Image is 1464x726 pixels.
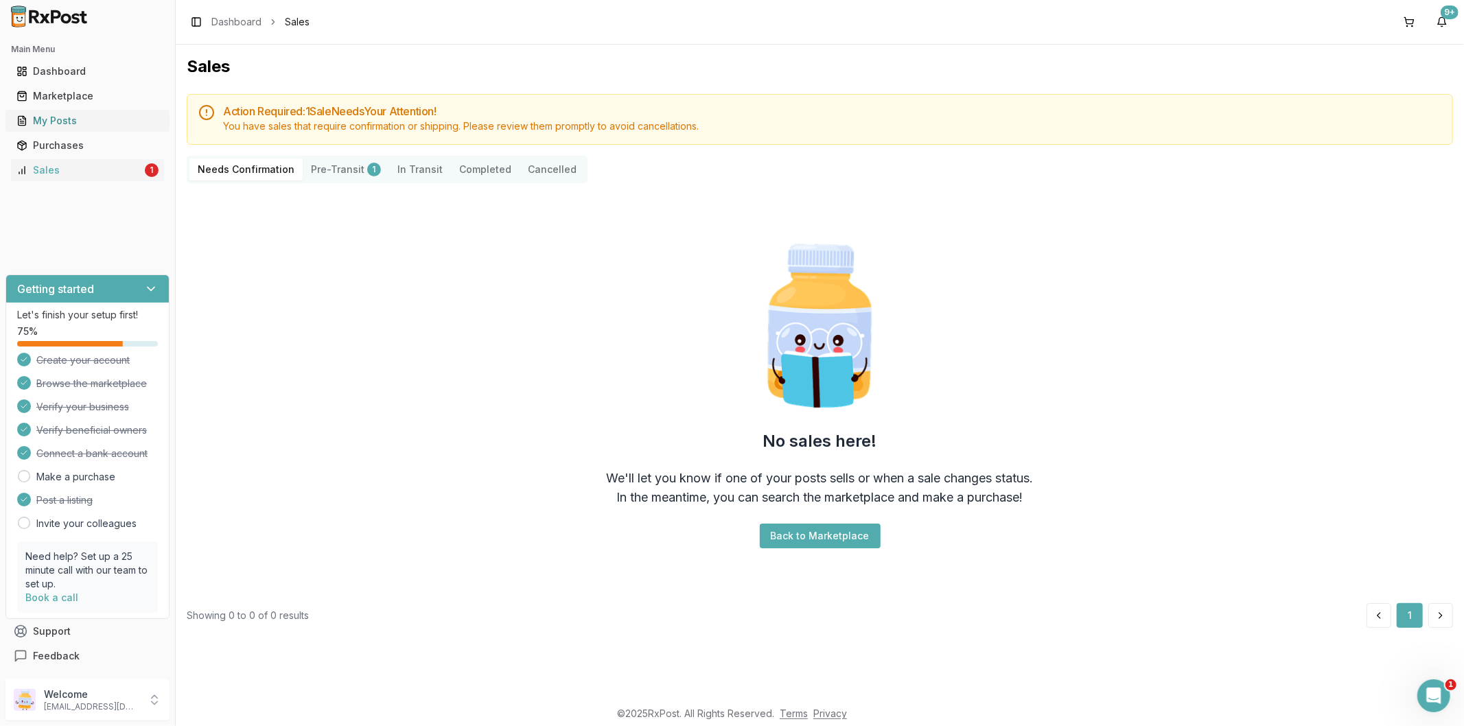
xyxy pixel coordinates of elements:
[5,5,93,27] img: RxPost Logo
[1431,11,1453,33] button: 9+
[25,592,78,603] a: Book a call
[223,119,1441,133] div: You have sales that require confirmation or shipping. Please review them promptly to avoid cancel...
[5,85,170,107] button: Marketplace
[5,134,170,156] button: Purchases
[780,707,808,719] a: Terms
[16,89,159,103] div: Marketplace
[11,133,164,158] a: Purchases
[145,163,159,177] div: 1
[36,447,148,460] span: Connect a bank account
[11,158,164,183] a: Sales1
[36,493,93,507] span: Post a listing
[14,689,36,711] img: User avatar
[17,308,158,322] p: Let's finish your setup first!
[5,60,170,82] button: Dashboard
[36,423,147,437] span: Verify beneficial owners
[11,44,164,55] h2: Main Menu
[36,377,147,390] span: Browse the marketplace
[11,108,164,133] a: My Posts
[36,470,115,484] a: Make a purchase
[11,59,164,84] a: Dashboard
[5,159,170,181] button: Sales1
[1441,5,1459,19] div: 9+
[1417,679,1450,712] iframe: Intercom live chat
[5,619,170,644] button: Support
[223,106,1441,117] h5: Action Required: 1 Sale Need s Your Attention!
[451,159,520,180] button: Completed
[16,65,159,78] div: Dashboard
[44,688,139,701] p: Welcome
[813,707,847,719] a: Privacy
[187,609,309,622] div: Showing 0 to 0 of 0 results
[36,400,129,414] span: Verify your business
[36,517,137,530] a: Invite your colleagues
[17,325,38,338] span: 75 %
[36,353,130,367] span: Create your account
[11,84,164,108] a: Marketplace
[44,701,139,712] p: [EMAIL_ADDRESS][DOMAIN_NAME]
[607,469,1034,488] div: We'll let you know if one of your posts sells or when a sale changes status.
[760,524,881,548] button: Back to Marketplace
[520,159,585,180] button: Cancelled
[389,159,451,180] button: In Transit
[617,488,1023,507] div: In the meantime, you can search the marketplace and make a purchase!
[16,114,159,128] div: My Posts
[285,15,310,29] span: Sales
[367,163,381,176] div: 1
[5,644,170,668] button: Feedback
[211,15,262,29] a: Dashboard
[1445,679,1456,690] span: 1
[17,281,94,297] h3: Getting started
[303,159,389,180] button: Pre-Transit
[189,159,303,180] button: Needs Confirmation
[187,56,1453,78] h1: Sales
[211,15,310,29] nav: breadcrumb
[732,238,908,414] img: Smart Pill Bottle
[5,110,170,132] button: My Posts
[25,550,150,591] p: Need help? Set up a 25 minute call with our team to set up.
[33,649,80,663] span: Feedback
[1397,603,1423,628] button: 1
[16,163,142,177] div: Sales
[16,139,159,152] div: Purchases
[763,430,877,452] h2: No sales here!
